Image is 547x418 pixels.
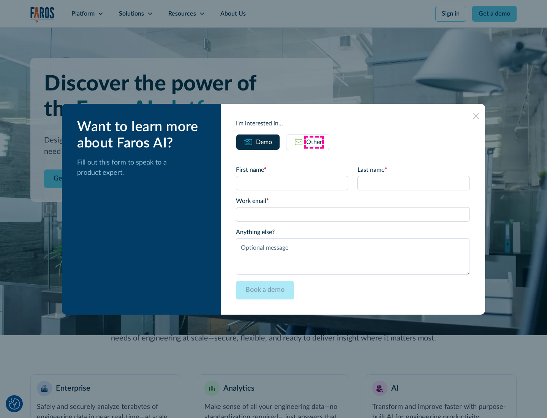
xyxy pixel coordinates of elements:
[306,138,322,147] div: Other
[77,119,209,152] div: Want to learn more about Faros AI?
[236,281,294,299] input: Book a demo
[256,138,272,147] div: Demo
[236,196,470,206] label: Work email
[236,228,470,237] label: Anything else?
[236,165,348,174] label: First name
[236,165,470,299] form: Email Form
[236,119,470,128] div: I'm interested in...
[77,158,209,178] p: Fill out this form to speak to a product expert.
[357,165,470,174] label: Last name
